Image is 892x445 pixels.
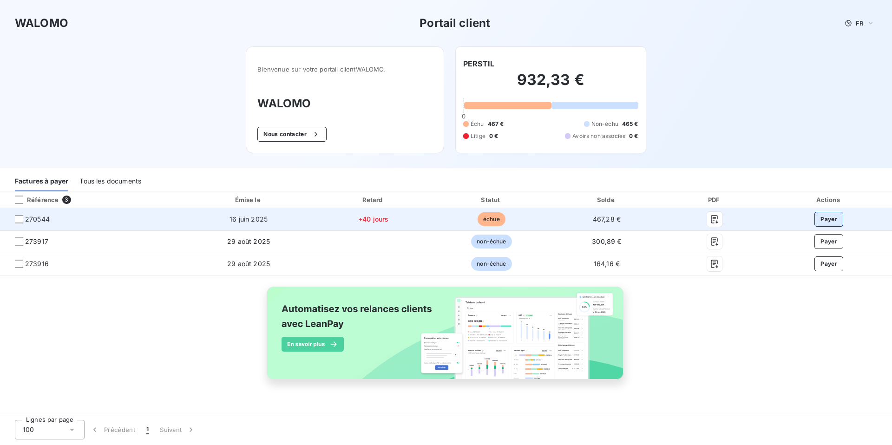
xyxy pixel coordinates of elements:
h3: WALOMO [257,95,433,112]
span: échue [478,212,505,226]
div: Tous les documents [79,172,141,191]
span: 467 € [488,120,504,128]
span: 273917 [25,237,48,246]
button: Payer [814,256,843,271]
span: non-échue [471,257,512,271]
div: Factures à payer [15,172,68,191]
div: Émise le [185,195,312,204]
span: +40 jours [358,215,388,223]
button: Suivant [154,420,201,439]
span: 16 juin 2025 [230,215,268,223]
span: 29 août 2025 [227,260,270,268]
span: 1 [146,425,149,434]
h6: PERSTIL [463,58,494,69]
button: Payer [814,212,843,227]
span: 3 [62,196,71,204]
div: PDF [665,195,764,204]
h2: 932,33 € [463,71,638,98]
div: Actions [767,195,890,204]
div: Solde [551,195,662,204]
img: banner [258,281,634,395]
span: 300,89 € [592,237,621,245]
span: FR [856,20,863,27]
span: non-échue [471,235,512,249]
span: 29 août 2025 [227,237,270,245]
button: 1 [141,420,154,439]
span: 270544 [25,215,50,224]
span: Échu [471,120,484,128]
div: Retard [315,195,431,204]
span: Litige [471,132,485,140]
span: 0 € [629,132,638,140]
h3: WALOMO [15,15,68,32]
span: 164,16 € [594,260,620,268]
h3: Portail client [420,15,490,32]
button: Payer [814,234,843,249]
span: Bienvenue sur votre portail client WALOMO . [257,65,433,73]
span: Avoirs non associés [572,132,625,140]
span: 0 € [489,132,498,140]
span: 467,28 € [593,215,621,223]
span: 100 [23,425,34,434]
span: 273916 [25,259,49,268]
div: Référence [7,196,59,204]
button: Nous contacter [257,127,326,142]
span: 465 € [622,120,638,128]
button: Précédent [85,420,141,439]
span: 0 [462,112,466,120]
div: Statut [435,195,548,204]
span: Non-échu [591,120,618,128]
